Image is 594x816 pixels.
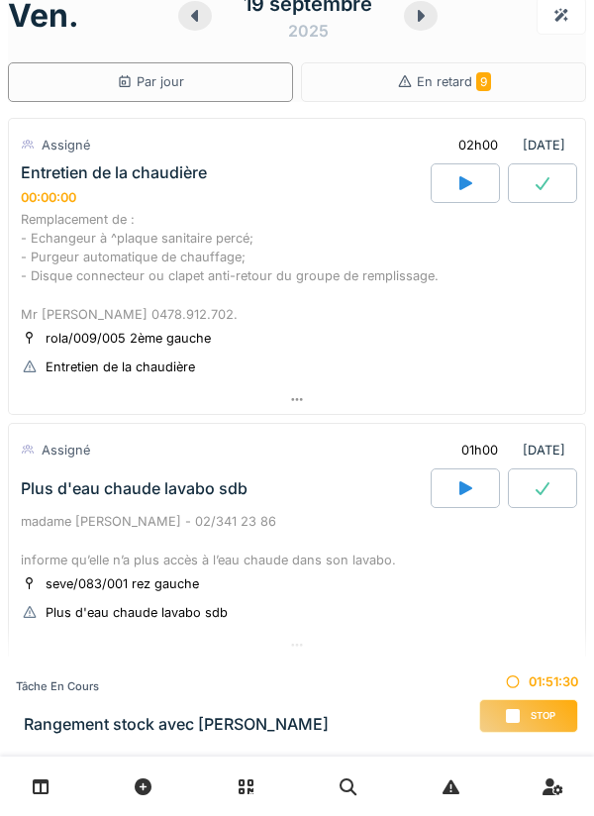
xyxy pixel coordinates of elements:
div: Entretien de la chaudière [21,163,207,182]
div: rola/009/005 2ème gauche [46,329,211,348]
div: Plus d'eau chaude lavabo sdb [21,479,247,498]
span: En retard [417,74,491,89]
div: 01h00 [461,441,498,459]
div: Plus d'eau chaude lavabo sdb [46,603,228,622]
div: Entretien de la chaudière [46,357,195,376]
h3: Rangement stock avec [PERSON_NAME] [24,715,329,734]
div: [DATE] [442,127,573,163]
span: Stop [531,709,555,723]
div: Remplacement de : - Echangeur à ^plaque sanitaire percé; - Purgeur automatique de chauffage; - Di... [21,210,573,324]
div: madame [PERSON_NAME] - 02/341 23 86 informe qu’elle n’a plus accès à l’eau chaude dans son lavabo. [21,512,573,569]
div: [DATE] [445,432,573,468]
div: Par jour [117,72,184,91]
div: 01:51:30 [479,672,578,691]
span: 9 [476,72,491,91]
div: 00:00:00 [21,190,76,205]
div: Tâche en cours [16,678,329,695]
div: 02h00 [458,136,498,154]
div: Assigné [42,441,90,459]
div: Assigné [42,136,90,154]
div: 2025 [288,19,329,43]
div: seve/083/001 rez gauche [46,574,199,593]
